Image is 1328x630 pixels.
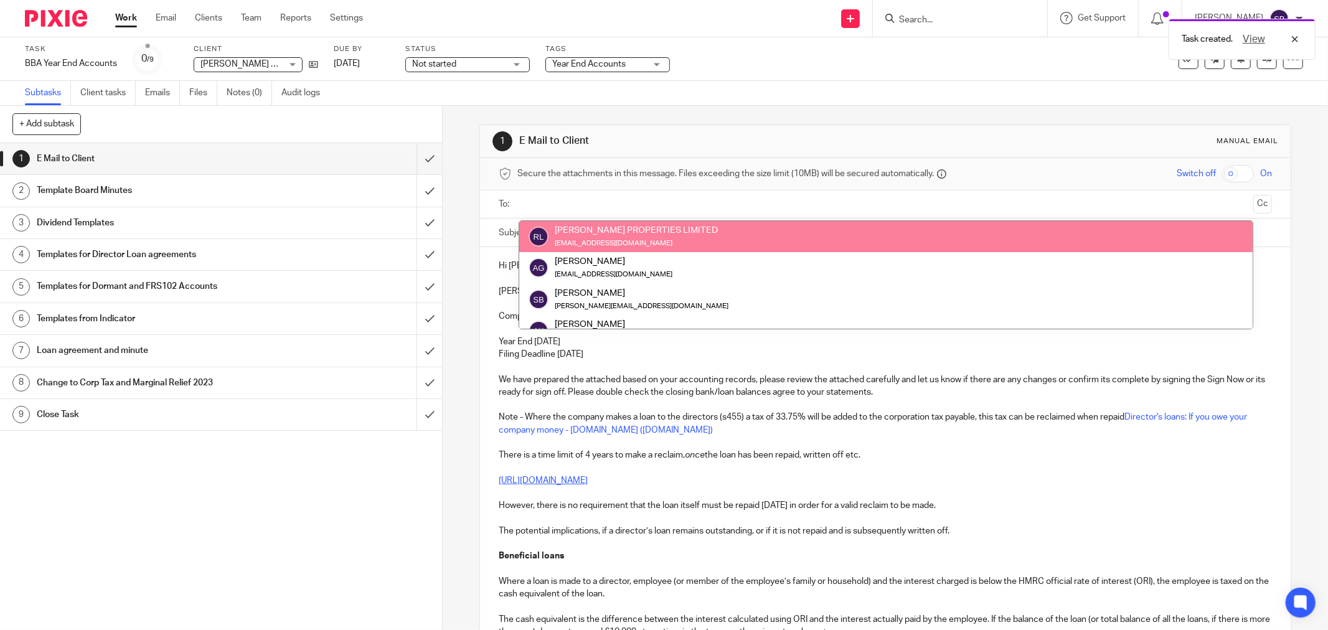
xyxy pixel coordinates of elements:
[80,81,136,105] a: Client tasks
[519,134,912,148] h1: E Mail to Client
[529,321,549,341] img: svg%3E
[499,525,1272,537] p: The potential implications, if a director’s loan remains outstanding, or if it is not repaid and ...
[25,44,117,54] label: Task
[499,227,531,239] label: Subject:
[405,44,530,54] label: Status
[1239,32,1269,47] button: View
[200,60,357,68] span: [PERSON_NAME] PROPERTIES LIMITED
[12,214,30,232] div: 3
[37,181,282,200] h1: Template Board Minutes
[499,285,1272,298] p: [PERSON_NAME] PROPERTIES LIMITED
[492,131,512,151] div: 1
[529,289,549,309] img: svg%3E
[37,214,282,232] h1: Dividend Templates
[241,12,261,24] a: Team
[25,57,117,70] div: BBA Year End Accounts
[499,411,1272,436] p: Note - Where the company makes a loan to the directors (s455) a tax of 33.75% will be added to th...
[499,575,1272,601] p: Where a loan is made to a director, employee (or member of the employee’s family or household) an...
[37,309,282,328] h1: Templates from Indicator
[499,336,1272,348] p: Year End [DATE]
[12,113,81,134] button: + Add subtask
[555,286,728,299] div: [PERSON_NAME]
[529,227,549,247] img: svg%3E
[141,52,154,66] div: 0
[1260,167,1272,180] span: On
[12,406,30,423] div: 9
[12,182,30,200] div: 2
[499,260,1272,272] p: Hi [PERSON_NAME]
[37,245,282,264] h1: Templates for Director Loan agreements
[517,167,934,180] span: Secure the attachments in this message. Files exceeding the size limit (10MB) will be secured aut...
[1269,9,1289,29] img: svg%3E
[555,303,728,309] small: [PERSON_NAME][EMAIL_ADDRESS][DOMAIN_NAME]
[156,12,176,24] a: Email
[25,81,71,105] a: Subtasks
[552,60,626,68] span: Year End Accounts
[12,246,30,263] div: 4
[499,310,1272,322] p: Company Number 15311128
[37,277,282,296] h1: Templates for Dormant and FRS102 Accounts
[1253,195,1272,214] button: Cc
[555,240,672,247] small: [EMAIL_ADDRESS][DOMAIN_NAME]
[1217,136,1278,146] div: Manual email
[330,12,363,24] a: Settings
[12,342,30,359] div: 7
[499,476,588,485] a: [URL][DOMAIN_NAME]
[334,59,360,68] span: [DATE]
[555,271,672,278] small: [EMAIL_ADDRESS][DOMAIN_NAME]
[12,374,30,392] div: 8
[499,449,1272,461] p: There is a time limit of 4 years to make a reclaim, the loan has been repaid, written off etc.
[412,60,456,68] span: Not started
[37,341,282,360] h1: Loan agreement and minute
[555,224,718,237] div: [PERSON_NAME] PROPERTIES LIMITED
[1182,33,1233,45] p: Task created.
[195,12,222,24] a: Clients
[227,81,272,105] a: Notes (0)
[12,278,30,296] div: 5
[194,44,318,54] label: Client
[37,149,282,168] h1: E Mail to Client
[499,198,512,210] label: To:
[37,374,282,392] h1: Change to Corp Tax and Marginal Relief 2023
[147,56,154,63] small: /9
[280,12,311,24] a: Reports
[25,10,87,27] img: Pixie
[12,150,30,167] div: 1
[145,81,180,105] a: Emails
[685,451,705,459] em: once
[1177,167,1216,180] span: Switch off
[189,81,217,105] a: Files
[115,12,137,24] a: Work
[529,258,549,278] img: svg%3E
[555,318,672,331] div: [PERSON_NAME]
[499,413,1249,434] a: Director's loans: If you owe your company money - [DOMAIN_NAME] ([DOMAIN_NAME])
[499,552,564,560] strong: Beneficial loans
[499,348,1272,360] p: Filing Deadline [DATE]
[545,44,670,54] label: Tags
[555,255,672,268] div: [PERSON_NAME]
[499,374,1272,399] p: We have prepared the attached based on your accounting records, please review the attached carefu...
[12,310,30,327] div: 6
[281,81,329,105] a: Audit logs
[499,499,1272,512] p: However, there is no requirement that the loan itself must be repaid [DATE] in order for a valid ...
[37,405,282,424] h1: Close Task
[334,44,390,54] label: Due by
